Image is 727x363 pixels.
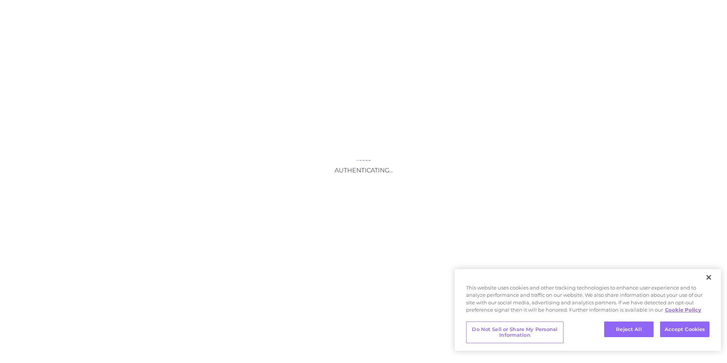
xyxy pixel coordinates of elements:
[660,322,710,338] button: Accept Cookies
[455,269,721,351] div: Cookie banner
[466,322,564,343] button: Do Not Sell or Share My Personal Information, Opens the preference center dialog
[455,284,721,318] div: This website uses cookies and other tracking technologies to enhance user experience and to analy...
[604,322,654,338] button: Reject All
[287,167,440,174] h3: Authenticating...
[455,269,721,351] div: Privacy
[700,269,717,286] button: Close
[665,307,701,313] a: More information about your privacy, opens in a new tab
